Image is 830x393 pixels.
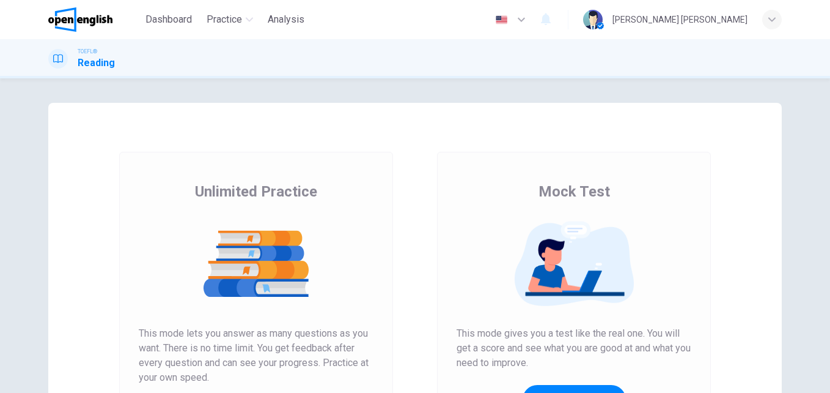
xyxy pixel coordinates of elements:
button: Practice [202,9,258,31]
span: Dashboard [145,12,192,27]
button: Analysis [263,9,309,31]
img: en [494,15,509,24]
div: [PERSON_NAME] [PERSON_NAME] [612,12,747,27]
span: This mode gives you a test like the real one. You will get a score and see what you are good at a... [457,326,691,370]
img: OpenEnglish logo [48,7,112,32]
span: Analysis [268,12,304,27]
span: Unlimited Practice [195,182,317,201]
a: OpenEnglish logo [48,7,141,32]
span: TOEFL® [78,47,97,56]
h1: Reading [78,56,115,70]
span: This mode lets you answer as many questions as you want. There is no time limit. You get feedback... [139,326,373,385]
span: Practice [207,12,242,27]
img: Profile picture [583,10,603,29]
span: Mock Test [538,182,610,201]
button: Dashboard [141,9,197,31]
